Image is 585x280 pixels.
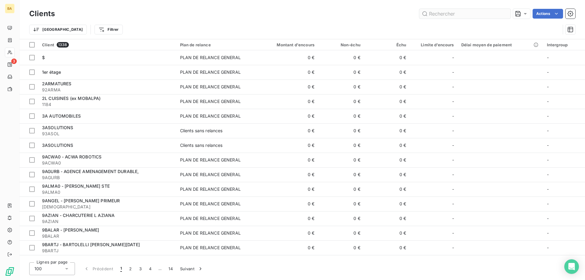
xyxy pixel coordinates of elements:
span: 9ALMA0 [42,189,173,195]
div: Plan de relance [180,42,253,47]
span: 9ACWA0 - ACWA ROBOTICS [42,154,101,159]
div: Clients sans relances [180,142,223,148]
div: PLAN DE RELANCE GENERAL [180,172,241,178]
button: 4 [145,262,155,275]
span: 3ASOLUTIONS [42,125,73,130]
span: 2L CUISINES (ex MOBALPA) [42,96,101,101]
span: - [547,186,549,192]
td: 0 € [257,65,318,80]
td: 0 € [257,109,318,123]
td: 0 € [364,123,410,138]
td: 0 € [318,255,364,270]
span: - [547,216,549,221]
span: - [547,84,549,89]
button: 1 [117,262,126,275]
td: 0 € [364,65,410,80]
div: PLAN DE RELANCE GENERAL [180,157,241,163]
span: - [547,128,549,133]
td: 0 € [318,80,364,94]
span: - [452,245,454,251]
td: 0 € [257,123,318,138]
td: 0 € [364,167,410,182]
td: 0 € [257,255,318,270]
td: 0 € [318,153,364,167]
span: - [547,69,549,75]
span: - [452,172,454,178]
button: 14 [165,262,176,275]
div: PLAN DE RELANCE GENERAL [180,201,241,207]
span: 1 [120,266,122,272]
td: 0 € [257,50,318,65]
td: 0 € [364,109,410,123]
span: - [452,55,454,61]
span: 9BARTJ - BARTOLELLI [PERSON_NAME][DATE] [42,242,140,247]
td: 0 € [364,94,410,109]
span: - [452,186,454,192]
span: 93ASOL [42,131,173,137]
span: - [547,245,549,250]
div: PLAN DE RELANCE GENERAL [180,245,241,251]
td: 0 € [364,182,410,197]
td: 0 € [257,80,318,94]
span: Client [42,42,54,47]
span: 9BARTJ [42,248,173,254]
span: 3 [11,58,17,64]
td: 0 € [257,94,318,109]
div: PLAN DE RELANCE GENERAL [180,69,241,75]
div: BA [5,4,15,13]
td: 0 € [364,138,410,153]
span: - [547,230,549,236]
td: 0 € [318,65,364,80]
span: … [155,264,165,274]
span: 2ARMATURES [42,81,72,86]
td: 0 € [318,109,364,123]
td: 0 € [257,182,318,197]
span: 92ARMA [42,87,173,93]
div: PLAN DE RELANCE GENERAL [180,98,241,105]
div: PLAN DE RELANCE GENERAL [180,215,241,222]
td: 0 € [318,182,364,197]
div: PLAN DE RELANCE GENERAL [180,230,241,236]
button: Précédent [80,262,117,275]
span: 100 [34,266,42,272]
div: PLAN DE RELANCE GENERAL [180,186,241,192]
td: 0 € [318,50,364,65]
span: - [547,55,549,60]
span: 3A AUTOMOBILES [42,113,81,119]
span: 1er étage [42,69,61,75]
span: 1338 [57,42,69,48]
div: PLAN DE RELANCE GENERAL [180,55,241,61]
div: Non-échu [322,42,360,47]
td: 0 € [257,138,318,153]
td: 0 € [364,153,410,167]
span: - [452,215,454,222]
td: 0 € [257,211,318,226]
span: 9ALMA0 - [PERSON_NAME] STE [42,183,110,189]
span: 9AZIAN [42,218,173,225]
span: - [452,230,454,236]
span: - [547,201,549,206]
button: Filtrer [94,25,122,34]
button: [GEOGRAPHIC_DATA] [29,25,87,34]
div: Open Intercom Messenger [564,259,579,274]
span: - [452,84,454,90]
div: Montant d'encours [260,42,314,47]
div: Intergroup [547,42,581,47]
span: 9BASTF - [PERSON_NAME] [42,257,99,262]
span: [DEMOGRAPHIC_DATA] [42,204,173,210]
span: - [547,172,549,177]
button: 2 [126,262,135,275]
button: Actions [533,9,563,19]
td: 0 € [318,94,364,109]
span: 3ASOLUTIONS [42,143,73,148]
span: 9AGURB [42,175,173,181]
td: 0 € [364,80,410,94]
td: 0 € [318,211,364,226]
h3: Clients [29,8,55,19]
span: - [547,143,549,148]
span: - [452,113,454,119]
td: 0 € [364,226,410,240]
span: 9ACWA0 [42,160,173,166]
td: 0 € [364,211,410,226]
td: 0 € [318,226,364,240]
